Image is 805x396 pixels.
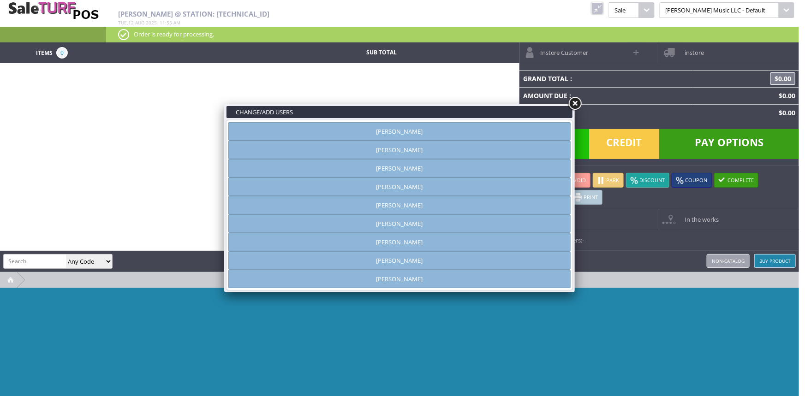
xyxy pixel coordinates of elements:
[228,122,571,141] a: [PERSON_NAME]
[227,106,572,118] h3: CHANGE/ADD USERS
[228,270,571,288] a: [PERSON_NAME]
[566,95,583,112] a: Close
[228,196,571,214] a: [PERSON_NAME]
[228,214,571,233] a: [PERSON_NAME]
[228,251,571,270] a: [PERSON_NAME]
[228,141,571,159] a: [PERSON_NAME]
[228,159,571,177] a: [PERSON_NAME]
[228,177,571,196] a: [PERSON_NAME]
[228,233,571,251] a: [PERSON_NAME]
